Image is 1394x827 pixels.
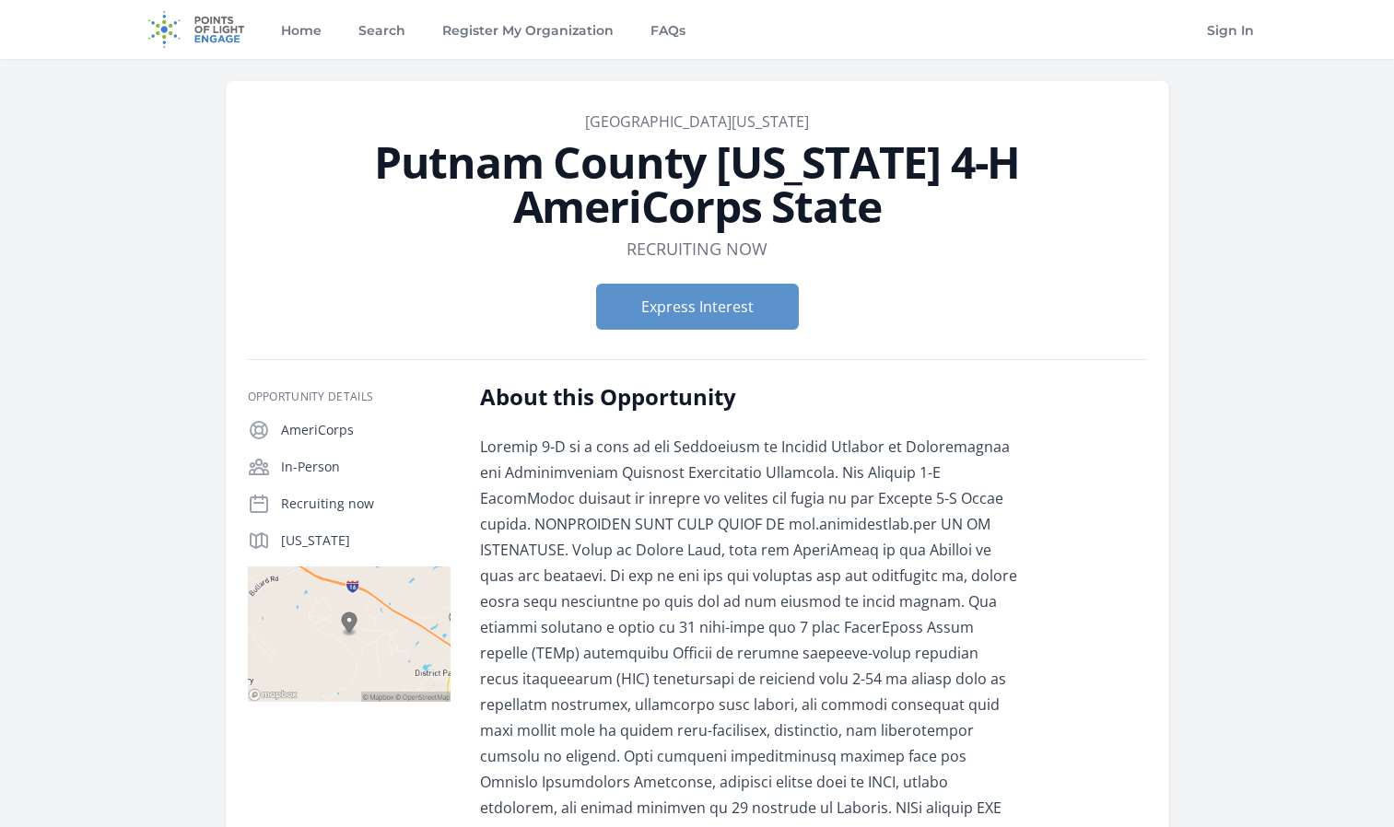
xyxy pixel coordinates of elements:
[281,495,451,513] p: Recruiting now
[596,284,799,330] button: Express Interest
[585,111,809,132] a: [GEOGRAPHIC_DATA][US_STATE]
[281,421,451,439] p: AmeriCorps
[281,531,451,550] p: [US_STATE]
[627,236,767,262] dd: Recruiting now
[480,382,1019,412] h2: About this Opportunity
[248,390,451,404] h3: Opportunity Details
[248,566,451,702] img: Map
[281,458,451,476] p: In-Person
[248,140,1147,228] h1: Putnam County [US_STATE] 4-H AmeriCorps State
